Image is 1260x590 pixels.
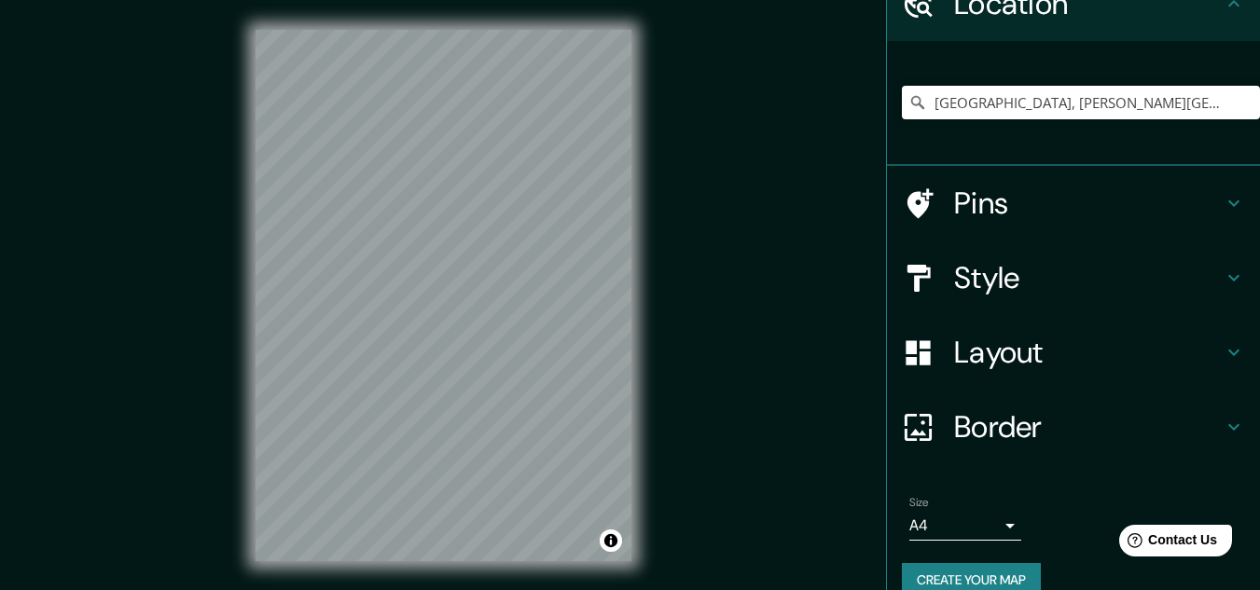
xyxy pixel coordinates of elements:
input: Pick your city or area [902,86,1260,119]
div: Border [887,390,1260,464]
iframe: Help widget launcher [1094,517,1239,569]
h4: Border [954,408,1223,446]
h4: Style [954,259,1223,296]
div: Layout [887,315,1260,390]
div: Style [887,240,1260,315]
div: A4 [909,511,1021,541]
div: Pins [887,166,1260,240]
h4: Layout [954,334,1223,371]
label: Size [909,495,929,511]
h4: Pins [954,185,1223,222]
canvas: Map [256,30,631,561]
button: Toggle attribution [600,529,622,552]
